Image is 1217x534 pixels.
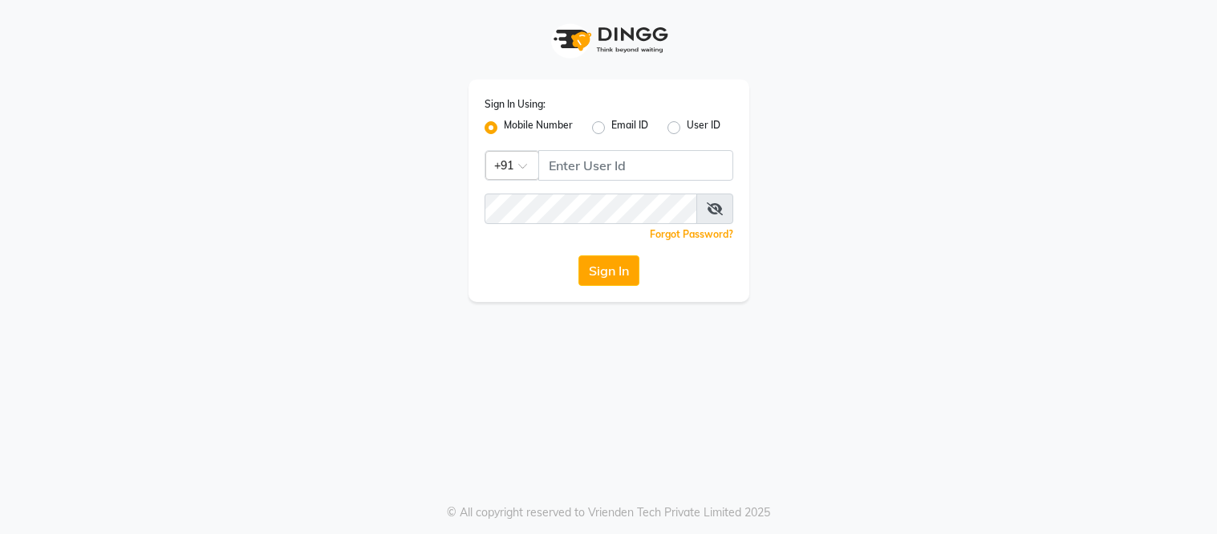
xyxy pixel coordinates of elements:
[504,118,573,137] label: Mobile Number
[545,16,673,63] img: logo1.svg
[611,118,648,137] label: Email ID
[485,194,697,224] input: Username
[538,150,733,181] input: Username
[485,97,546,112] label: Sign In Using:
[687,118,720,137] label: User ID
[650,228,733,240] a: Forgot Password?
[578,255,639,286] button: Sign In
